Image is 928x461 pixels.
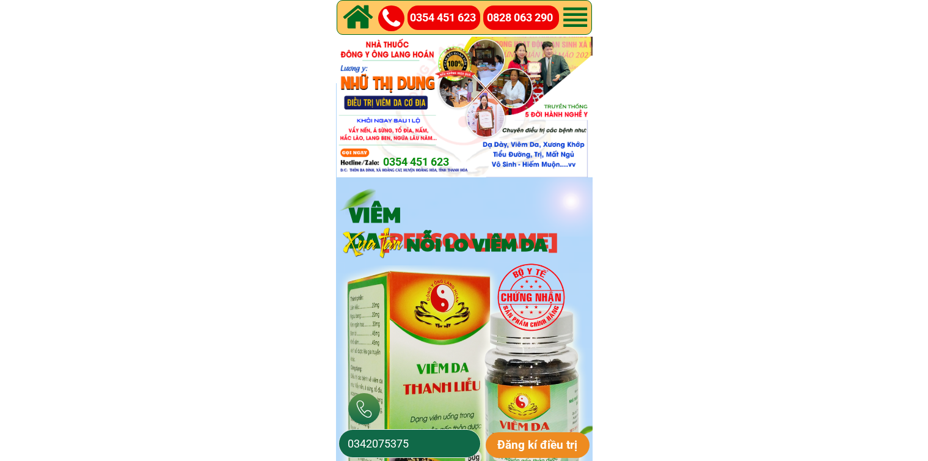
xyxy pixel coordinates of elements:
[380,224,558,254] span: [PERSON_NAME]
[486,432,590,458] p: Đăng kí điều trị
[410,9,482,27] a: 0354 451 623
[383,153,505,171] a: 0354 451 623
[487,9,560,27] a: 0828 063 290
[406,233,618,255] h3: NỖI LO VIÊM DA
[349,201,607,253] h3: VIÊM DA
[345,430,475,457] input: Số điện thoại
